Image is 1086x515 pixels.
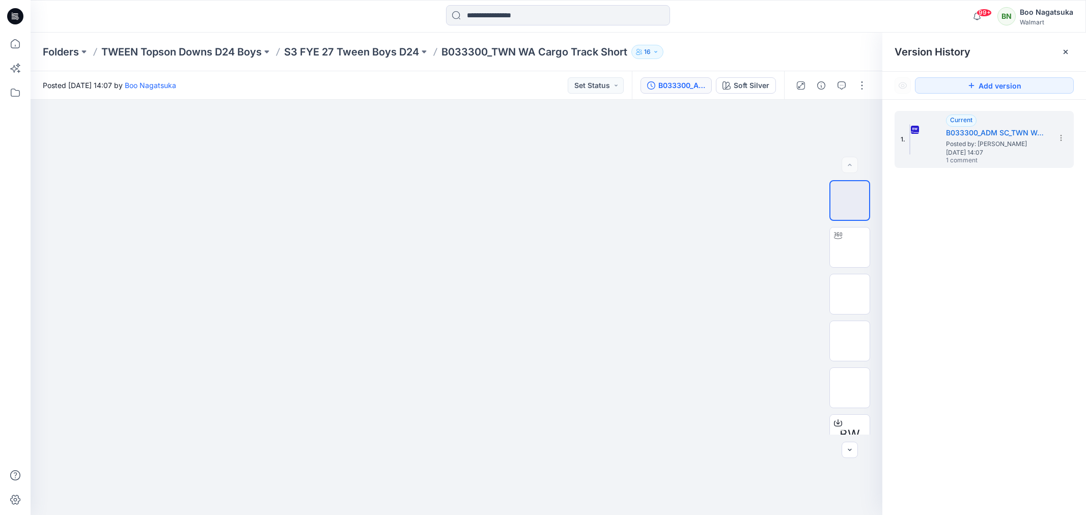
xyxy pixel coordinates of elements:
[631,45,663,59] button: 16
[441,45,627,59] p: B033300_TWN WA Cargo Track Short
[644,46,651,58] p: 16
[950,116,972,124] span: Current
[734,80,769,91] div: Soft Silver
[284,45,419,59] a: S3 FYE 27 Tween Boys D24
[1020,6,1073,18] div: Boo Nagatsuka
[946,157,1017,165] span: 1 comment
[840,425,860,444] span: BW
[125,81,176,90] a: Boo Nagatsuka
[946,149,1048,156] span: [DATE] 14:07
[977,9,992,17] span: 99+
[915,77,1074,94] button: Add version
[658,80,705,91] div: B033300_ADM SC_TWN WA Cargo Track Short
[716,77,776,94] button: Soft Silver
[43,80,176,91] span: Posted [DATE] 14:07 by
[946,127,1048,139] h5: B033300_ADM SC_TWN WA Cargo Track Short
[946,139,1048,149] span: Posted by: Boo Nagatsuka
[901,135,905,144] span: 1.
[1062,48,1070,56] button: Close
[909,124,910,155] img: B033300_ADM SC_TWN WA Cargo Track Short
[895,77,911,94] button: Show Hidden Versions
[43,45,79,59] a: Folders
[997,7,1016,25] div: BN
[813,77,829,94] button: Details
[101,45,262,59] a: TWEEN Topson Downs D24 Boys
[641,77,712,94] button: B033300_ADM SC_TWN WA Cargo Track Short
[1020,18,1073,26] div: Walmart
[895,46,970,58] span: Version History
